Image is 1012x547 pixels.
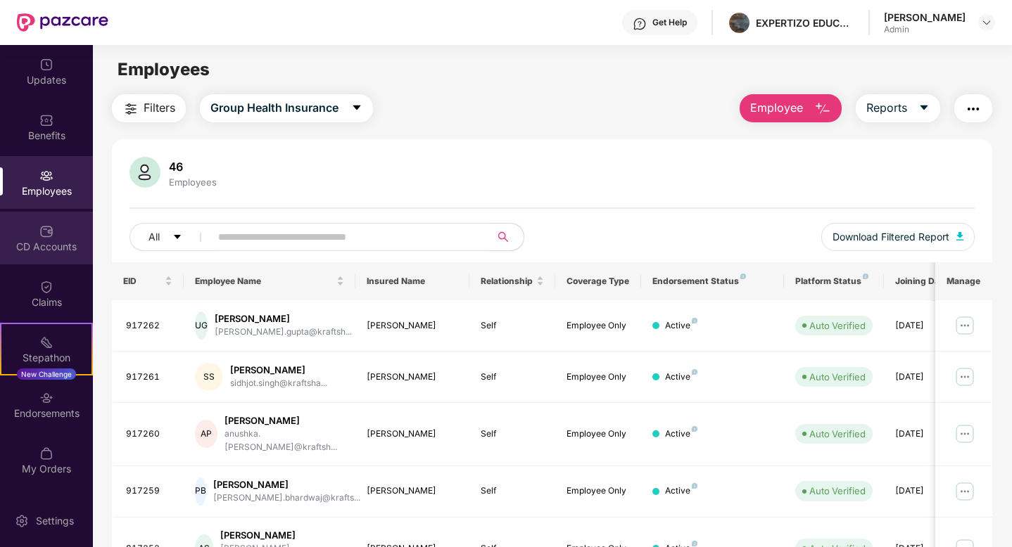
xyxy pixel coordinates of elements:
span: caret-down [351,102,362,115]
div: Employee Only [567,319,630,333]
img: pancard%20kraftshala.jpg [729,13,749,33]
div: [PERSON_NAME].bhardwaj@krafts... [213,491,360,505]
img: svg+xml;base64,PHN2ZyBpZD0iTXlfT3JkZXJzIiBkYXRhLW5hbWU9Ik15IE9yZGVycyIgeG1sbnM9Imh0dHA6Ly93d3cudz... [39,446,53,461]
div: Active [665,427,697,441]
span: Employee [750,99,803,117]
img: svg+xml;base64,PHN2ZyB4bWxucz0iaHR0cDovL3d3dy53My5vcmcvMjAwMC9zdmciIHdpZHRoPSIyNCIgaGVpZ2h0PSIyNC... [122,101,139,117]
div: Auto Verified [809,484,866,498]
div: [PERSON_NAME] [884,11,966,24]
div: [DATE] [895,427,959,441]
div: [PERSON_NAME].gupta@kraftsh... [215,326,352,339]
img: manageButton [954,480,976,503]
img: svg+xml;base64,PHN2ZyB4bWxucz0iaHR0cDovL3d3dy53My5vcmcvMjAwMC9zdmciIHdpZHRoPSIyMSIgaGVpZ2h0PSIyMC... [39,335,53,349]
img: svg+xml;base64,PHN2ZyBpZD0iVXBkYXRlZCIgeG1sbnM9Imh0dHA6Ly93d3cudzMub3JnLzIwMDAvc3ZnIiB3aWR0aD0iMj... [39,58,53,72]
span: Filters [144,99,175,117]
div: Settings [32,514,78,528]
img: svg+xml;base64,PHN2ZyBpZD0iRW1wbG95ZWVzIiB4bWxucz0iaHR0cDovL3d3dy53My5vcmcvMjAwMC9zdmciIHdpZHRoPS... [39,169,53,183]
div: SS [195,363,223,391]
div: Stepathon [1,351,91,365]
div: 917259 [126,484,172,498]
img: svg+xml;base64,PHN2ZyB4bWxucz0iaHR0cDovL3d3dy53My5vcmcvMjAwMC9zdmciIHdpZHRoPSI4IiBoZWlnaHQ9IjgiIH... [692,483,697,489]
span: All [148,229,160,245]
img: svg+xml;base64,PHN2ZyB4bWxucz0iaHR0cDovL3d3dy53My5vcmcvMjAwMC9zdmciIHhtbG5zOnhsaW5rPSJodHRwOi8vd3... [956,232,963,240]
img: svg+xml;base64,PHN2ZyB4bWxucz0iaHR0cDovL3d3dy53My5vcmcvMjAwMC9zdmciIHdpZHRoPSI4IiBoZWlnaHQ9IjgiIH... [740,273,746,279]
div: Self [481,484,544,498]
img: svg+xml;base64,PHN2ZyBpZD0iRW5kb3JzZW1lbnRzIiB4bWxucz0iaHR0cDovL3d3dy53My5vcmcvMjAwMC9zdmciIHdpZH... [39,391,53,405]
button: Filters [112,94,186,122]
div: New Challenge [17,368,76,380]
div: EXPERTIZO EDUCATION PRIVATE LIMITED [756,16,854,30]
img: svg+xml;base64,PHN2ZyB4bWxucz0iaHR0cDovL3d3dy53My5vcmcvMjAwMC9zdmciIHdpZHRoPSI4IiBoZWlnaHQ9IjgiIH... [692,318,697,323]
div: 46 [166,160,220,174]
div: [PERSON_NAME] [213,478,360,491]
img: svg+xml;base64,PHN2ZyB4bWxucz0iaHR0cDovL3d3dy53My5vcmcvMjAwMC9zdmciIHdpZHRoPSI4IiBoZWlnaHQ9IjgiIH... [863,273,868,279]
div: [DATE] [895,484,959,498]
div: Active [665,484,697,498]
img: manageButton [954,314,976,337]
div: Get Help [652,17,687,28]
div: Active [665,319,697,333]
span: Reports [866,99,907,117]
img: svg+xml;base64,PHN2ZyB4bWxucz0iaHR0cDovL3d3dy53My5vcmcvMjAwMC9zdmciIHhtbG5zOnhsaW5rPSJodHRwOi8vd3... [129,157,160,188]
th: EID [112,262,184,300]
span: Employees [118,59,210,79]
div: [PERSON_NAME] [224,414,344,427]
div: 917262 [126,319,172,333]
div: Employees [166,176,220,188]
th: Relationship [469,262,555,300]
div: Active [665,371,697,384]
button: Reportscaret-down [856,94,940,122]
img: svg+xml;base64,PHN2ZyBpZD0iQmVuZWZpdHMiIHhtbG5zPSJodHRwOi8vd3d3LnczLm9yZy8yMDAwL3N2ZyIgd2lkdGg9Ij... [39,113,53,127]
div: [PERSON_NAME] [230,363,327,377]
div: Auto Verified [809,427,866,441]
th: Insured Name [355,262,470,300]
div: AP [195,420,217,448]
div: Self [481,371,544,384]
div: sidhjot.singh@kraftsha... [230,377,327,390]
div: [PERSON_NAME] [367,371,459,384]
img: svg+xml;base64,PHN2ZyB4bWxucz0iaHR0cDovL3d3dy53My5vcmcvMjAwMC9zdmciIHdpZHRoPSI4IiBoZWlnaHQ9IjgiIH... [692,369,697,375]
span: EID [123,276,162,287]
th: Joining Date [884,262,970,300]
div: [DATE] [895,371,959,384]
div: [PERSON_NAME] [367,319,459,333]
th: Employee Name [184,262,355,300]
img: svg+xml;base64,PHN2ZyB4bWxucz0iaHR0cDovL3d3dy53My5vcmcvMjAwMC9zdmciIHhtbG5zOnhsaW5rPSJodHRwOi8vd3... [814,101,831,117]
div: Auto Verified [809,370,866,384]
div: Self [481,319,544,333]
div: Platform Status [795,276,873,287]
img: svg+xml;base64,PHN2ZyB4bWxucz0iaHR0cDovL3d3dy53My5vcmcvMjAwMC9zdmciIHdpZHRoPSI4IiBoZWlnaHQ9IjgiIH... [692,426,697,432]
button: search [489,223,524,251]
img: svg+xml;base64,PHN2ZyBpZD0iU2V0dGluZy0yMHgyMCIgeG1sbnM9Imh0dHA6Ly93d3cudzMub3JnLzIwMDAvc3ZnIiB3aW... [15,514,29,528]
img: New Pazcare Logo [17,13,108,32]
img: svg+xml;base64,PHN2ZyBpZD0iSGVscC0zMngzMiIgeG1sbnM9Imh0dHA6Ly93d3cudzMub3JnLzIwMDAvc3ZnIiB3aWR0aD... [633,17,647,31]
div: Admin [884,24,966,35]
img: svg+xml;base64,PHN2ZyB4bWxucz0iaHR0cDovL3d3dy53My5vcmcvMjAwMC9zdmciIHdpZHRoPSI4IiBoZWlnaHQ9IjgiIH... [692,541,697,546]
img: manageButton [954,366,976,388]
button: Download Filtered Report [821,223,975,251]
span: Relationship [481,276,533,287]
div: Auto Verified [809,318,866,333]
div: Employee Only [567,484,630,498]
div: Self [481,427,544,441]
img: manageButton [954,423,976,445]
div: Employee Only [567,427,630,441]
span: caret-down [918,102,930,115]
div: [PERSON_NAME] [367,427,459,441]
span: search [489,231,517,243]
div: [DATE] [895,319,959,333]
div: [PERSON_NAME] [220,529,343,542]
span: Download Filtered Report [833,229,949,245]
div: [PERSON_NAME] [367,484,459,498]
div: Employee Only [567,371,630,384]
div: anushka.[PERSON_NAME]@kraftsh... [224,427,344,454]
th: Manage [935,262,992,300]
div: UG [195,311,208,340]
span: caret-down [172,232,182,243]
th: Coverage Type [555,262,641,300]
img: svg+xml;base64,PHN2ZyBpZD0iRHJvcGRvd24tMzJ4MzIiIHhtbG5zPSJodHRwOi8vd3d3LnczLm9yZy8yMDAwL3N2ZyIgd2... [981,17,992,28]
div: 917260 [126,427,172,441]
div: [PERSON_NAME] [215,312,352,326]
img: svg+xml;base64,PHN2ZyB4bWxucz0iaHR0cDovL3d3dy53My5vcmcvMjAwMC9zdmciIHdpZHRoPSIyNCIgaGVpZ2h0PSIyNC... [965,101,982,117]
div: 917261 [126,371,172,384]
